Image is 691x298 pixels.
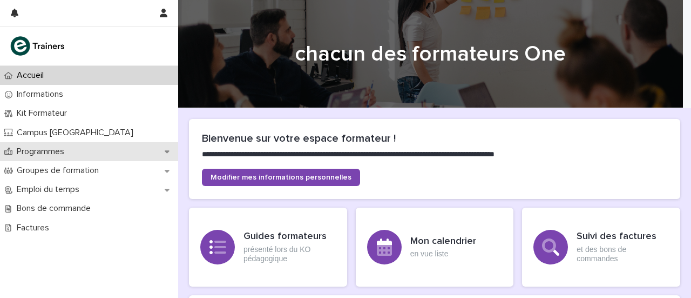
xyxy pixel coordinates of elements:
[211,174,351,181] font: Modifier mes informations personnelles
[17,109,67,117] font: Kit Formateur
[243,231,327,241] font: Guides formateurs
[17,185,79,194] font: Emploi du temps
[202,169,360,186] a: Modifier mes informations personnelles
[410,249,449,258] font: en vue liste
[189,208,347,287] a: Guides formateursprésenté lors du KO pédagogique
[17,90,63,98] font: Informations
[202,133,396,144] font: Bienvenue sur votre espace formateur !
[295,43,566,65] font: chacun des formateurs One
[17,223,49,232] font: Factures
[577,245,626,263] font: et des bons de commandes
[17,128,133,137] font: Campus [GEOGRAPHIC_DATA]
[410,236,476,246] font: Mon calendrier
[17,204,91,213] font: Bons de commande
[9,35,68,57] img: K0CqGN7SDeD6s4JG8KQk
[243,245,311,263] font: présenté lors du KO pédagogique
[522,208,680,287] a: Suivi des factureset des bons de commandes
[356,208,514,287] a: Mon calendrieren vue liste
[577,231,656,241] font: Suivi des factures
[17,147,64,156] font: Programmes
[17,166,99,175] font: Groupes de formation
[17,71,44,80] font: Accueil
